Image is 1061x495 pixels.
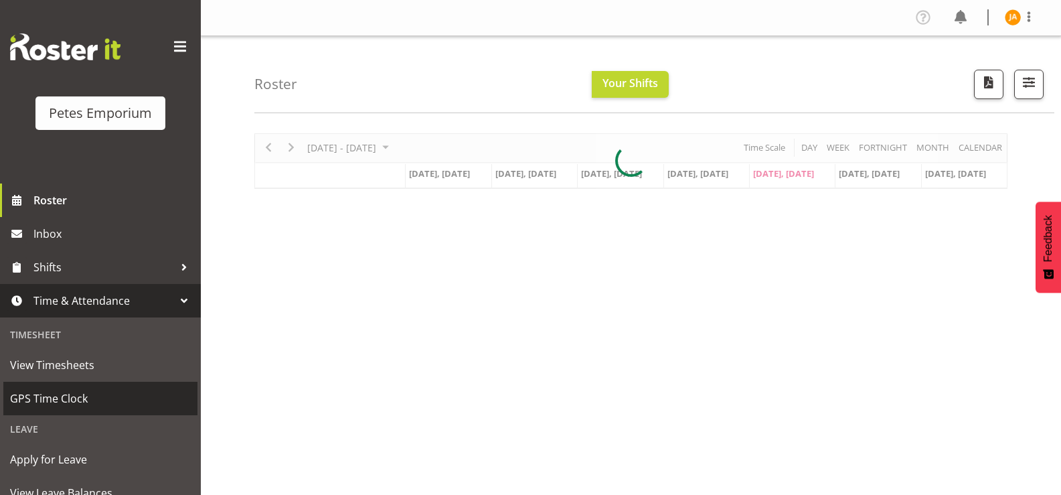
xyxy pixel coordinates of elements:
[10,355,191,375] span: View Timesheets
[3,415,197,443] div: Leave
[10,388,191,409] span: GPS Time Clock
[602,76,658,90] span: Your Shifts
[3,382,197,415] a: GPS Time Clock
[3,348,197,382] a: View Timesheets
[10,33,120,60] img: Rosterit website logo
[254,76,297,92] h4: Roster
[33,190,194,210] span: Roster
[1036,202,1061,293] button: Feedback - Show survey
[592,71,669,98] button: Your Shifts
[1014,70,1044,99] button: Filter Shifts
[1005,9,1021,25] img: jeseryl-armstrong10788.jpg
[3,321,197,348] div: Timesheet
[49,103,152,123] div: Petes Emporium
[1042,215,1054,262] span: Feedback
[33,224,194,244] span: Inbox
[33,257,174,277] span: Shifts
[33,291,174,311] span: Time & Attendance
[3,443,197,476] a: Apply for Leave
[10,449,191,470] span: Apply for Leave
[974,70,1003,99] button: Download a PDF of the roster according to the set date range.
